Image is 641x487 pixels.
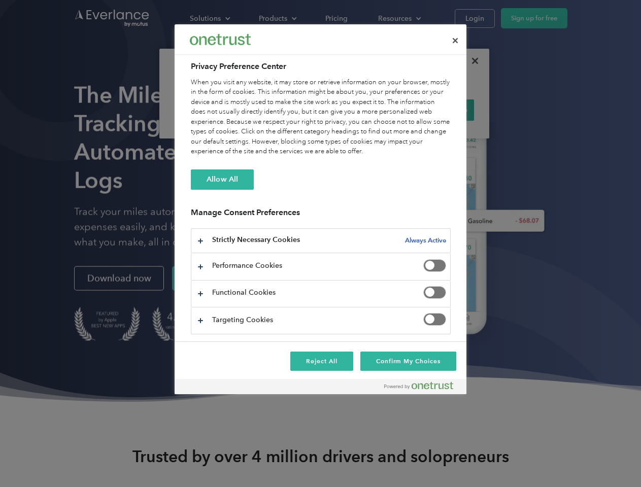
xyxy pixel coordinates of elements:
[191,207,451,223] h3: Manage Consent Preferences
[190,34,251,45] img: Everlance
[290,352,353,371] button: Reject All
[360,352,456,371] button: Confirm My Choices
[191,169,254,190] button: Allow All
[175,24,466,394] div: Preference center
[191,60,451,73] h2: Privacy Preference Center
[384,381,453,390] img: Powered by OneTrust Opens in a new Tab
[191,78,451,157] div: When you visit any website, it may store or retrieve information on your browser, mostly in the f...
[175,24,466,394] div: Privacy Preference Center
[384,381,461,394] a: Powered by OneTrust Opens in a new Tab
[444,29,466,52] button: Close
[190,29,251,50] div: Everlance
